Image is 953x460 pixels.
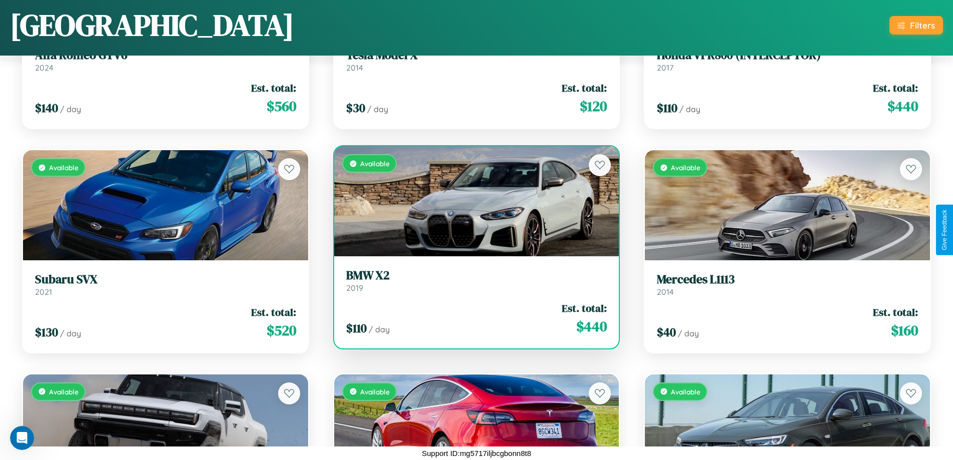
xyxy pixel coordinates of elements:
span: $ 130 [35,324,58,340]
span: $ 110 [346,320,367,336]
span: 2024 [35,63,54,73]
h3: Subaru SVX [35,272,296,287]
span: Est. total: [251,305,296,319]
h3: Tesla Model X [346,48,607,63]
span: / day [369,324,390,334]
span: / day [60,104,81,114]
span: $ 30 [346,100,365,116]
a: Subaru SVX2021 [35,272,296,297]
span: Est. total: [873,81,918,95]
h1: [GEOGRAPHIC_DATA] [10,5,294,46]
div: Give Feedback [941,210,948,250]
span: / day [678,328,699,338]
iframe: Intercom live chat [10,426,34,450]
button: Filters [889,16,943,35]
span: Available [360,387,390,396]
span: 2017 [657,63,673,73]
span: Est. total: [562,81,607,95]
a: Honda VFR800 (INTERCEPTOR)2017 [657,48,918,73]
div: Filters [910,20,935,31]
a: BMW X22019 [346,268,607,293]
span: $ 40 [657,324,676,340]
span: 2019 [346,283,363,293]
span: $ 560 [267,96,296,116]
span: / day [60,328,81,338]
a: Tesla Model X2014 [346,48,607,73]
h3: Honda VFR800 (INTERCEPTOR) [657,48,918,63]
span: $ 440 [887,96,918,116]
h3: Mercedes L1113 [657,272,918,287]
span: Est. total: [251,81,296,95]
span: 2021 [35,287,52,297]
span: $ 120 [580,96,607,116]
h3: Alfa Romeo GTV6 [35,48,296,63]
span: 2014 [657,287,674,297]
span: $ 520 [267,320,296,340]
span: Est. total: [873,305,918,319]
p: Support ID: mg5717iljbcgbonn8t8 [422,446,531,460]
span: Est. total: [562,301,607,315]
span: Available [49,163,79,172]
span: $ 160 [891,320,918,340]
span: $ 110 [657,100,677,116]
span: Available [671,387,700,396]
span: $ 140 [35,100,58,116]
span: / day [367,104,388,114]
span: / day [679,104,700,114]
span: Available [49,387,79,396]
span: Available [360,159,390,168]
a: Mercedes L11132014 [657,272,918,297]
h3: BMW X2 [346,268,607,283]
span: $ 440 [576,316,607,336]
span: 2014 [346,63,363,73]
a: Alfa Romeo GTV62024 [35,48,296,73]
span: Available [671,163,700,172]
